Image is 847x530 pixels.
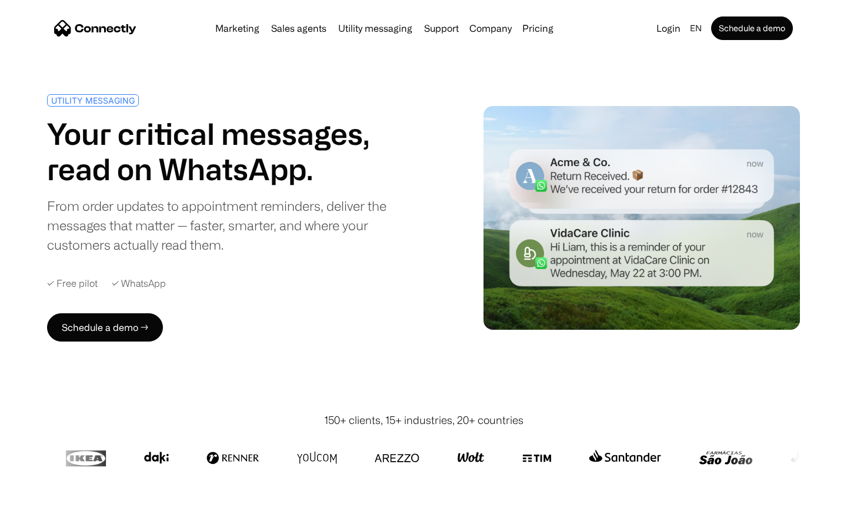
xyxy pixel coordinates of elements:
div: 150+ clients, 15+ industries, 20+ countries [324,412,523,428]
a: Marketing [211,24,264,33]
aside: Language selected: English [12,508,71,526]
div: ✓ WhatsApp [112,278,166,289]
a: Utility messaging [334,24,417,33]
a: Login [652,20,685,37]
div: ✓ Free pilot [47,278,98,289]
a: Schedule a demo → [47,313,163,342]
h1: Your critical messages, read on WhatsApp. [47,116,419,187]
div: UTILITY MESSAGING [51,96,135,105]
div: Company [469,20,512,37]
div: en [690,20,702,37]
a: Support [419,24,463,33]
a: Sales agents [266,24,331,33]
ul: Language list [24,509,71,526]
div: From order updates to appointment reminders, deliver the messages that matter — faster, smarter, ... [47,196,419,254]
a: Pricing [518,24,558,33]
a: Schedule a demo [711,16,793,40]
